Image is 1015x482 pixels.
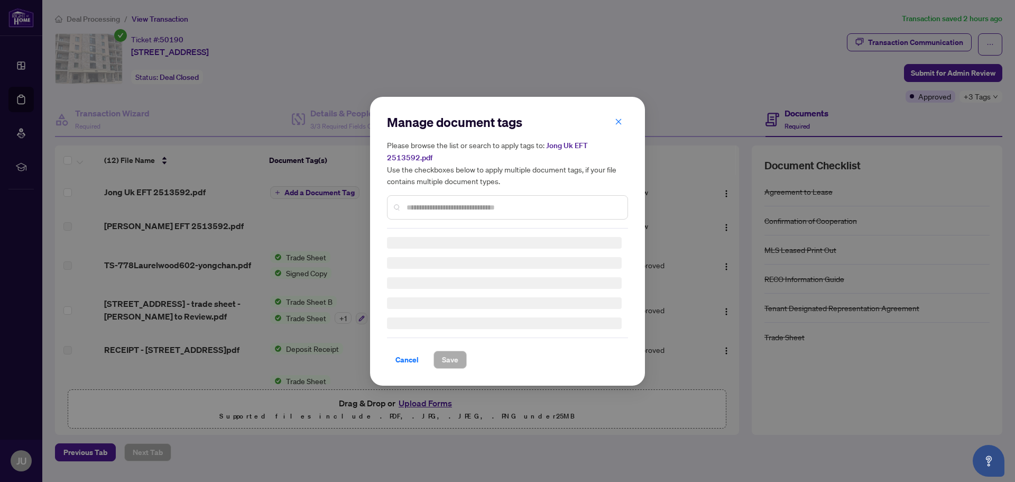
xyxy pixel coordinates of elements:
h2: Manage document tags [387,114,628,131]
button: Cancel [387,351,427,369]
span: close [615,117,622,125]
button: Save [433,351,467,369]
span: Jong Uk EFT 2513592.pdf [387,141,588,162]
span: Cancel [395,351,419,368]
h5: Please browse the list or search to apply tags to: Use the checkboxes below to apply multiple doc... [387,139,628,187]
button: Open asap [973,445,1004,477]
